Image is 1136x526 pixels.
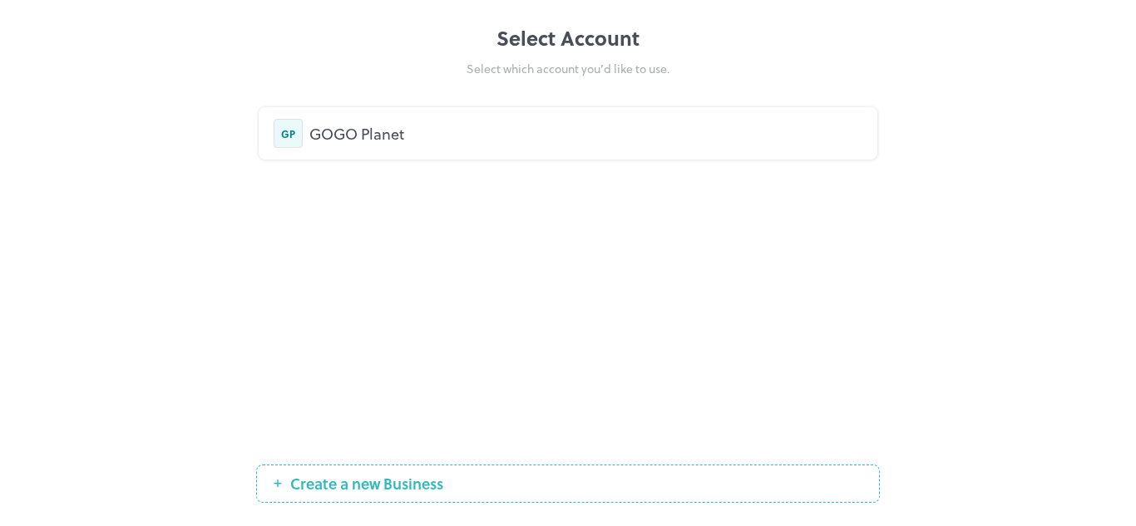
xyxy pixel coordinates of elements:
[282,475,452,492] span: Create a new Business
[256,23,880,53] div: Select Account
[309,122,862,145] div: GOGO Planet
[256,60,880,77] div: Select which account you’d like to use.
[256,465,880,503] button: Create a new Business
[274,119,303,148] div: GP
